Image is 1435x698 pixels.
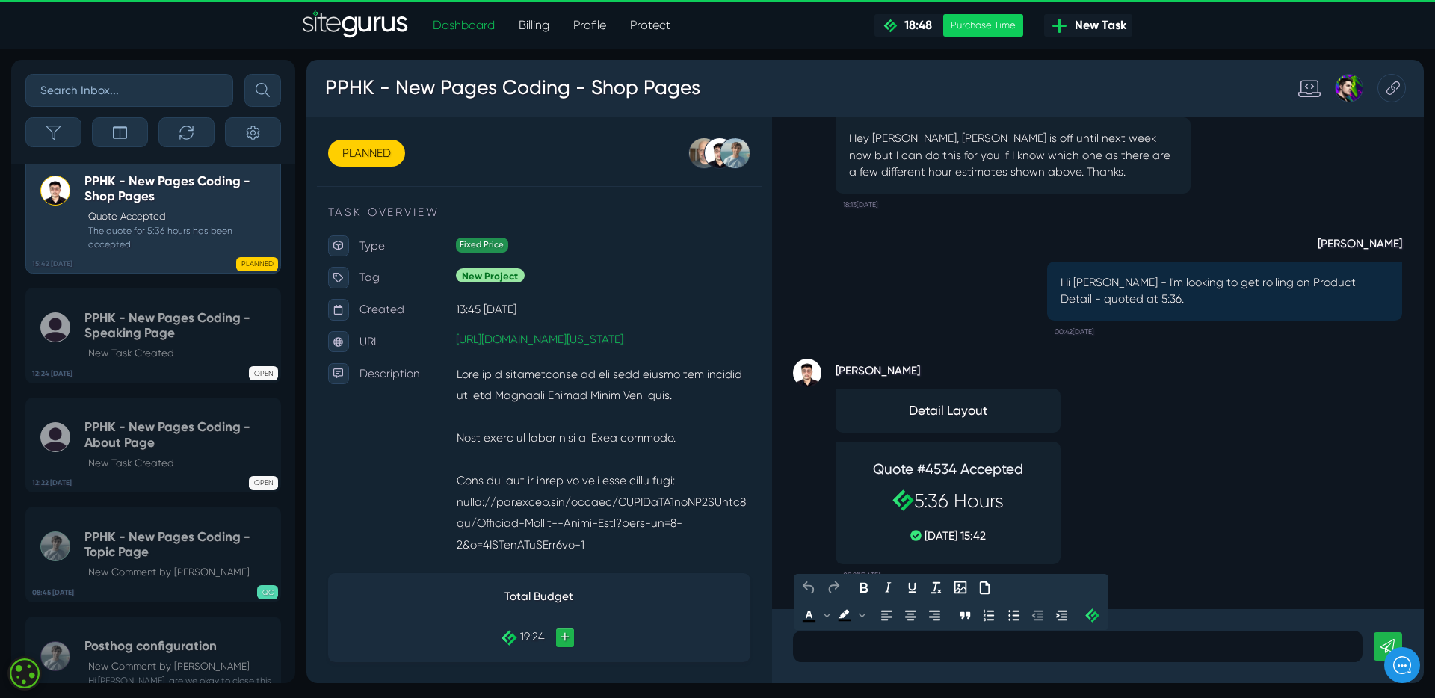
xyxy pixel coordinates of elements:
p: New Task Created [88,456,274,471]
h2: 5:36 Hours [578,453,773,478]
p: New Comment by [PERSON_NAME] [88,659,274,674]
small: 00:42[DATE] [788,275,830,299]
p: New Task Created [88,346,274,361]
span: OPEN [249,366,278,380]
span: Fixed Price [157,187,212,203]
img: Company Logo [22,24,109,48]
button: Insert/edit image [676,543,701,569]
button: Align center [623,572,649,598]
div: [PERSON_NAME] • [23,253,276,264]
button: Undo [516,543,542,569]
img: US [23,201,53,231]
p: Created [56,252,157,274]
button: Bold [574,543,599,569]
button: Align right [649,572,674,598]
a: Profile [561,10,618,40]
button: Insert Credit Icon [815,572,840,598]
h5: PPHK - New Pages Coding - About Page [84,419,274,450]
p: [DATE] 15:42 [578,492,773,510]
a: Billing [507,10,561,40]
span: OPEN [249,476,278,490]
p: URL [56,285,157,308]
strong: [PERSON_NAME] [558,315,794,337]
button: Blockquote [681,572,706,598]
span: QC [257,585,278,599]
p: Hi [PERSON_NAME] - I'm looking to get rolling on Product Detail - quoted at 5:36. [794,226,1141,262]
div: Text color Black [516,572,554,598]
span: See all [241,170,273,181]
button: Upload File [701,543,726,569]
a: Dashboard [421,10,507,40]
a: Protect [618,10,682,40]
b: 12:22 [DATE] [32,478,72,488]
a: 15:42 [DATE] PPHK - New Pages Coding - Shop PagesQuote Accepted The quote for 5:36 hours has been... [25,151,281,274]
div: Cookie consent button [7,656,42,691]
strong: [PERSON_NAME] [780,181,1154,203]
h1: Hello [PERSON_NAME]! [22,91,277,115]
button: Redo [542,543,567,569]
div: Standard [1029,15,1068,45]
span: Home [62,518,88,530]
h5: PPHK - New Pages Coding - Speaking Page [84,310,274,341]
b: 12:24 [DATE] [32,368,72,379]
button: Numbered list [706,572,732,598]
div: Josh Carter [1068,15,1113,45]
h2: Recent conversations [26,169,241,183]
small: The quote for 5:36 hours has been accepted [84,224,274,251]
a: + [262,599,282,618]
h5: PPHK - New Pages Coding - Shop Pages [84,173,274,204]
div: Really everything should be part of granular user roles so you have total control over what someo... [23,232,276,253]
h2: How can we help? [22,118,277,142]
span: New Project [157,219,229,235]
p: TASK OVERVIEW [22,152,468,170]
button: Decrease indent [757,572,783,598]
p: Description [56,319,157,342]
th: Total Budget [96,544,395,586]
iframe: gist-messenger-bubble-iframe [1384,647,1420,683]
button: Clear formatting [650,543,676,569]
span: [DATE] [23,263,56,275]
span: Detail Layout [571,359,780,380]
a: 12:24 [DATE] PPHK - New Pages Coding - Speaking PageNew Task Created OPEN [25,288,281,383]
div: Background color Black [554,572,591,598]
button: Increase indent [783,572,808,598]
h4: Quote #4534 Accepted [578,423,773,441]
input: Search Inbox... [25,74,233,107]
p: Quote Accepted [88,209,274,224]
a: 12:22 [DATE] PPHK - New Pages Coding - About PageNew Task Created OPEN [25,398,281,493]
button: Underline [625,543,650,569]
b: 08:45 [DATE] [32,587,74,598]
img: Sitegurus Logo [303,10,409,40]
h5: PPHK - New Pages Coding - Topic Page [84,529,274,560]
a: PLANNED [22,84,103,113]
p: Tag [56,218,157,241]
div: Purchase Time [943,14,1023,37]
span: 19:24 [225,600,251,614]
a: 08:45 [DATE] PPHK - New Pages Coding - Topic PageNew Comment by [PERSON_NAME] QC [25,507,281,602]
small: 08:21[DATE] [565,531,605,555]
small: 18:13[DATE] [565,141,602,165]
a: New Task [1044,14,1132,37]
a: 18:48 Purchase Time [874,14,1023,37]
div: Copy this Task URL [1128,15,1158,45]
a: [URL][DOMAIN_NAME][US_STATE] [157,287,333,301]
p: Type [56,185,157,207]
span: Messages [202,518,246,530]
b: 15:42 [DATE] [32,259,72,269]
h3: PPHK - New Pages Coding - Shop Pages [19,10,416,49]
button: Italic [599,543,625,569]
p: New Comment by [PERSON_NAME] [88,565,274,580]
span: 18:48 [898,18,932,32]
button: Align left [598,572,623,598]
h5: Posthog configuration [84,638,274,654]
button: Bullet list [732,572,757,598]
a: SiteGurus [303,10,409,40]
span: PLANNED [236,257,278,271]
p: Hey [PERSON_NAME], [PERSON_NAME] is off until next week now but I can do this for you if I know w... [571,74,918,128]
p: 13:45 [DATE] [157,252,468,274]
span: New Task [1069,16,1126,34]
